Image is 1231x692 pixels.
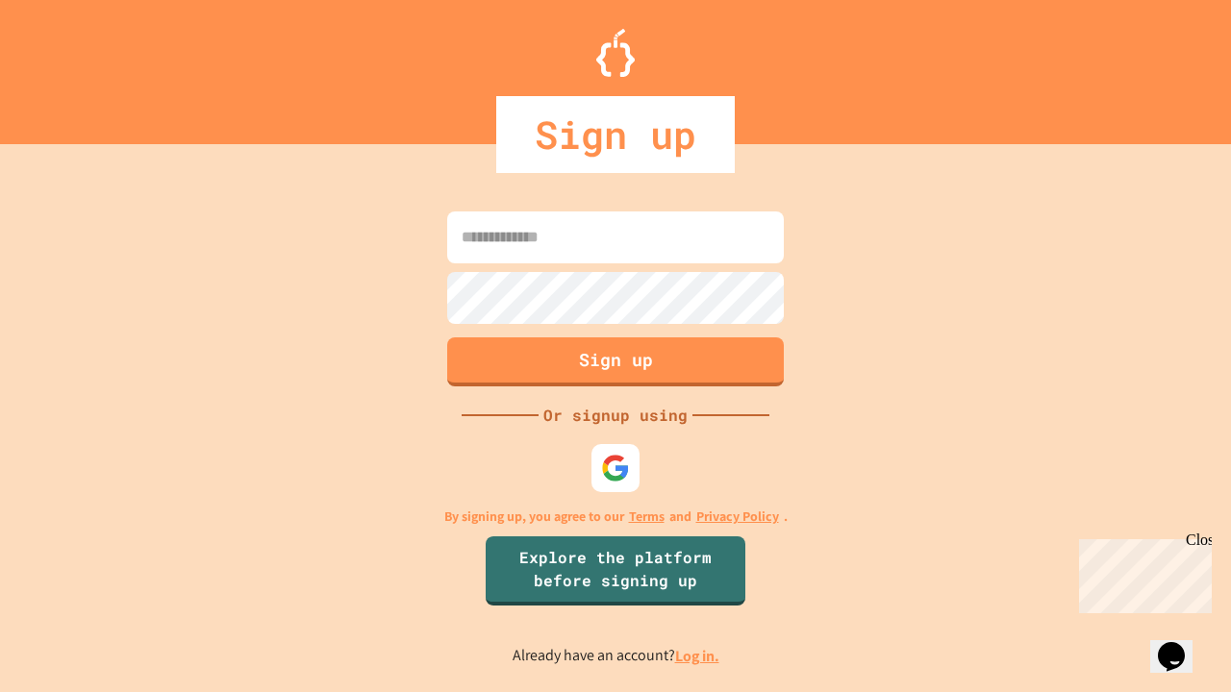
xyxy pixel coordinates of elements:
[444,507,788,527] p: By signing up, you agree to our and .
[486,536,745,605] a: Explore the platform before signing up
[675,646,719,666] a: Log in.
[596,29,635,77] img: Logo.svg
[601,454,630,482] img: google-icon.svg
[513,644,719,668] p: Already have an account?
[447,337,784,386] button: Sign up
[1150,615,1212,673] iframe: chat widget
[539,404,692,427] div: Or signup using
[8,8,133,122] div: Chat with us now!Close
[696,507,779,527] a: Privacy Policy
[629,507,665,527] a: Terms
[496,96,735,173] div: Sign up
[1071,531,1212,613] iframe: chat widget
